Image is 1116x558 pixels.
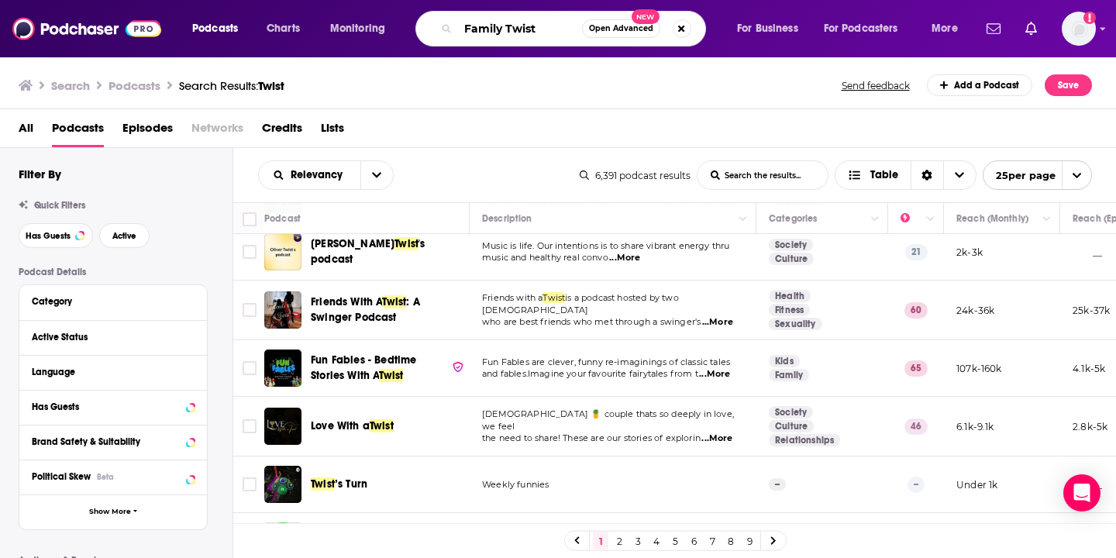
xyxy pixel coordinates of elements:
img: Podchaser - Follow, Share and Rate Podcasts [12,14,161,43]
button: Show profile menu [1062,12,1096,46]
span: ’s Turn [335,477,367,491]
button: open menu [181,16,258,41]
span: music and healthy real convo [482,252,608,263]
span: Show More [89,508,131,516]
span: ...More [701,432,732,445]
span: : A Swinger Podcast [311,295,420,324]
span: Quick Filters [34,200,85,211]
span: New [632,9,660,24]
button: Show More [19,494,207,529]
span: ...More [699,368,730,381]
div: Podcast [264,209,301,228]
p: -- [769,478,786,491]
button: Send feedback [837,79,914,92]
a: Podcasts [52,115,104,147]
h3: Search [51,78,90,93]
img: verified Badge [452,360,464,374]
button: open menu [921,16,977,41]
input: Search podcasts, credits, & more... [458,16,582,41]
div: Sort Direction [911,161,943,189]
div: Description [482,209,532,228]
span: Active [112,232,136,240]
div: Open Intercom Messenger [1063,474,1100,511]
button: Active [99,223,150,248]
span: Political Skew [32,471,91,482]
button: Active Status [32,327,195,346]
p: 6.1k-9.1k [956,420,994,433]
span: and fables.Imagine your favourite fairytales from t [482,368,698,379]
a: [PERSON_NAME]Twist's podcast [311,236,464,267]
a: Episodes [122,115,173,147]
a: 2 [611,532,627,550]
span: Fun Fables are clever, funny re-imaginings of classic tales [482,356,730,367]
span: For Podcasters [824,18,898,40]
p: -- [908,477,925,492]
button: Column Actions [866,210,884,229]
span: For Business [737,18,798,40]
span: Twist [382,295,406,308]
a: 9 [742,532,757,550]
button: open menu [726,16,818,41]
p: 4.1k-5k [1073,362,1105,375]
p: 24k-36k [956,304,994,317]
a: Brand Safety & Suitability [32,432,195,451]
a: 1 [593,532,608,550]
p: __ [1073,246,1102,259]
div: Search podcasts, credits, & more... [430,11,721,46]
a: Health [769,290,811,302]
span: Table [870,170,898,181]
span: is a podcast hosted by two [DEMOGRAPHIC_DATA] [482,292,679,315]
span: Logged in as jillgoldstein [1062,12,1096,46]
div: Power Score [901,209,922,228]
span: Toggle select row [243,361,257,375]
div: Has Guests [32,401,181,412]
img: Oliver Twist's podcast [264,233,301,270]
p: 107k-160k [956,362,1002,375]
div: Brand Safety & Suitability [32,436,181,447]
a: Charts [257,16,309,41]
a: Kids [769,355,800,367]
p: 46 [904,418,928,434]
button: Save [1045,74,1092,96]
a: 4 [649,532,664,550]
img: Love With a Twist [264,408,301,445]
span: Twist [258,78,284,93]
a: 8 [723,532,739,550]
a: Search Results:Twist [179,78,284,93]
span: the need to share! These are our stories of explorin [482,432,701,443]
span: 25 per page [983,164,1056,188]
span: Credits [262,115,302,147]
h3: Podcasts [108,78,160,93]
img: Twist’s Turn [264,466,301,503]
div: Search Results: [179,78,284,93]
div: Categories [769,209,817,228]
span: Music is life. Our intentions is to share vibrant energy thru [482,240,729,251]
button: Column Actions [1038,210,1056,229]
button: Category [32,291,195,311]
a: Relationships [769,434,840,446]
span: Friends With A [311,295,382,308]
span: Friends with a [482,292,542,303]
a: Friends With ATwist: A Swinger Podcast [311,294,464,325]
button: open menu [814,16,921,41]
svg: Add a profile image [1083,12,1096,24]
a: Fun Fables - Bedtime Stories With ATwist [311,353,464,384]
a: All [19,115,33,147]
span: ...More [702,316,733,329]
a: Fitness [769,304,810,316]
p: 60 [904,302,928,318]
a: Culture [769,420,814,432]
span: ...More [609,252,640,264]
a: Sexuality [769,318,822,330]
a: Family [769,369,809,381]
span: [PERSON_NAME] [311,237,394,250]
span: Relevancy [291,170,348,181]
div: Reach (Monthly) [956,209,1028,228]
div: 6,391 podcast results [580,170,691,181]
img: Friends With A Twist: A Swinger Podcast [264,291,301,329]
